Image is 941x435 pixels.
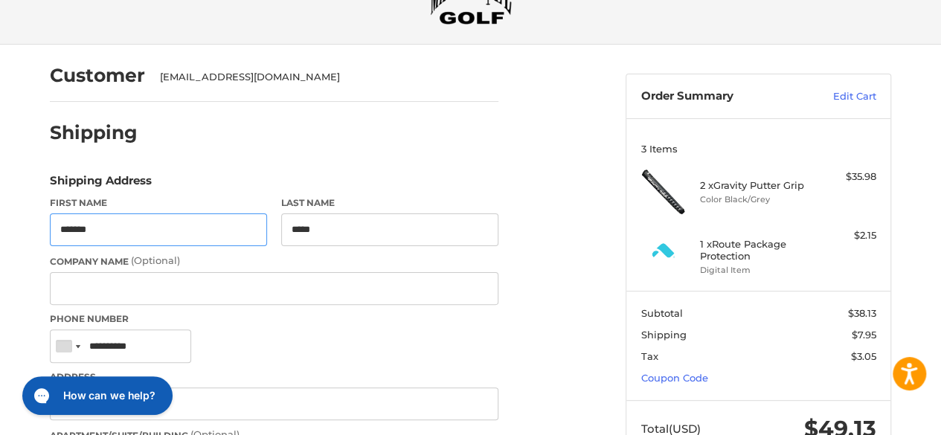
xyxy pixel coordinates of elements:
div: $2.15 [818,228,876,243]
li: Color Black/Grey [700,193,814,206]
a: Coupon Code [641,372,708,384]
span: $38.13 [848,307,876,319]
li: Digital Item [700,264,814,277]
label: Company Name [50,254,498,268]
h3: 3 Items [641,143,876,155]
label: Address [50,370,498,384]
label: First Name [50,196,267,210]
h3: Order Summary [641,89,801,104]
span: Subtotal [641,307,683,319]
label: Phone Number [50,312,498,326]
iframe: Gorgias live chat messenger [15,371,177,420]
label: Last Name [281,196,498,210]
a: Edit Cart [801,89,876,104]
legend: Shipping Address [50,173,152,196]
div: $35.98 [818,170,876,184]
span: $3.05 [851,350,876,362]
span: $7.95 [852,329,876,341]
h2: Shipping [50,121,138,144]
h4: 2 x Gravity Putter Grip [700,179,814,191]
small: (Optional) [131,254,180,266]
span: Shipping [641,329,687,341]
div: [EMAIL_ADDRESS][DOMAIN_NAME] [160,70,484,85]
h2: Customer [50,64,145,87]
h4: 1 x Route Package Protection [700,238,814,262]
span: Tax [641,350,658,362]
